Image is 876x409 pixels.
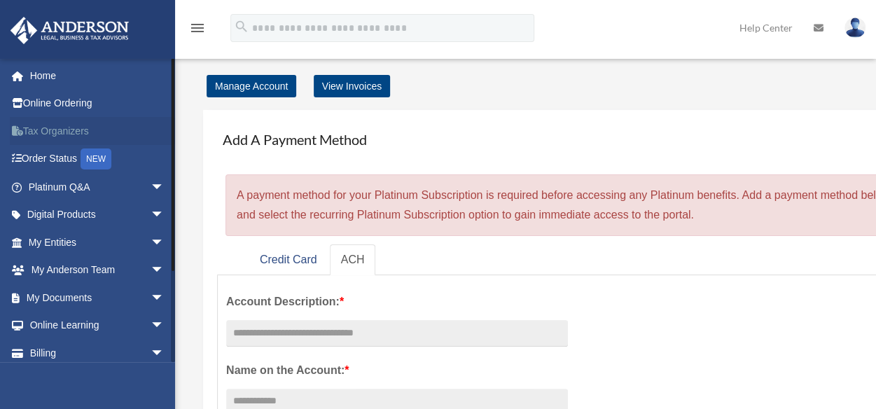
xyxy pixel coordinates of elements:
a: menu [189,25,206,36]
img: Anderson Advisors Platinum Portal [6,17,133,44]
a: Credit Card [249,244,328,276]
span: arrow_drop_down [151,339,179,368]
a: Tax Organizers [10,117,186,145]
label: Account Description: [226,292,568,312]
span: arrow_drop_down [151,256,179,285]
span: arrow_drop_down [151,312,179,340]
span: arrow_drop_down [151,173,179,202]
a: My Anderson Teamarrow_drop_down [10,256,186,284]
a: Billingarrow_drop_down [10,339,186,367]
a: Manage Account [207,75,296,97]
a: View Invoices [314,75,390,97]
span: arrow_drop_down [151,284,179,312]
a: My Entitiesarrow_drop_down [10,228,186,256]
a: Platinum Q&Aarrow_drop_down [10,173,186,201]
div: NEW [81,148,111,169]
span: arrow_drop_down [151,228,179,257]
a: ACH [330,244,376,276]
a: My Documentsarrow_drop_down [10,284,186,312]
a: Order StatusNEW [10,145,186,174]
label: Name on the Account: [226,361,568,380]
i: search [234,19,249,34]
a: Online Learningarrow_drop_down [10,312,186,340]
a: Online Ordering [10,90,186,118]
span: arrow_drop_down [151,201,179,230]
a: Digital Productsarrow_drop_down [10,201,186,229]
a: Home [10,62,186,90]
i: menu [189,20,206,36]
img: User Pic [844,18,865,38]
